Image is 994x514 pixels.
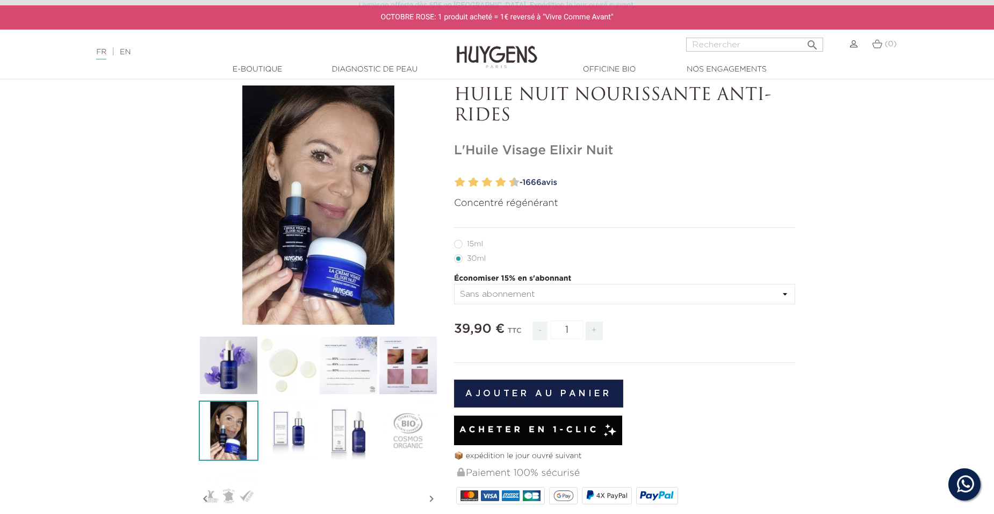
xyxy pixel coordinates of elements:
[502,490,520,501] img: AMEX
[512,175,520,190] label: 10
[556,64,663,75] a: Officine Bio
[454,196,795,211] p: Concentré régénérant
[454,323,505,335] span: 39,90 €
[120,48,131,56] a: EN
[553,490,574,501] img: google_pay
[673,64,780,75] a: Nos engagements
[454,380,623,408] button: Ajouter au panier
[532,322,548,340] span: -
[516,175,795,191] a: -1666avis
[471,175,479,190] label: 4
[204,64,311,75] a: E-Boutique
[493,175,497,190] label: 7
[803,34,822,49] button: 
[454,273,795,284] p: Économiser 15% en s'abonnant
[454,240,496,248] label: 15ml
[806,35,819,48] i: 
[885,40,897,48] span: (0)
[454,85,795,127] p: HUILE NUIT NOURISSANTE ANTI-RIDES
[551,320,583,339] input: Quantité
[457,175,465,190] label: 2
[454,254,499,263] label: 30ml
[507,175,510,190] label: 9
[454,451,795,462] p: 📦 expédition le jour ouvré suivant
[199,335,258,395] img: L'Huile Visage Elixir Nuit
[481,490,499,501] img: VISA
[596,492,628,499] span: 4X PayPal
[457,28,537,70] img: Huygens
[586,322,603,340] span: +
[321,64,428,75] a: Diagnostic de peau
[523,490,541,501] img: CB_NATIONALE
[452,175,456,190] label: 1
[480,175,484,190] label: 5
[91,46,406,59] div: |
[686,38,823,52] input: Rechercher
[460,490,478,501] img: MASTERCARD
[96,48,106,60] a: FR
[484,175,492,190] label: 6
[498,175,506,190] label: 8
[456,462,795,485] div: Paiement 100% sécurisé
[466,175,470,190] label: 3
[454,143,795,159] h1: L'Huile Visage Elixir Nuit
[508,319,522,348] div: TTC
[457,468,465,476] img: Paiement 100% sécurisé
[522,179,541,187] span: 1666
